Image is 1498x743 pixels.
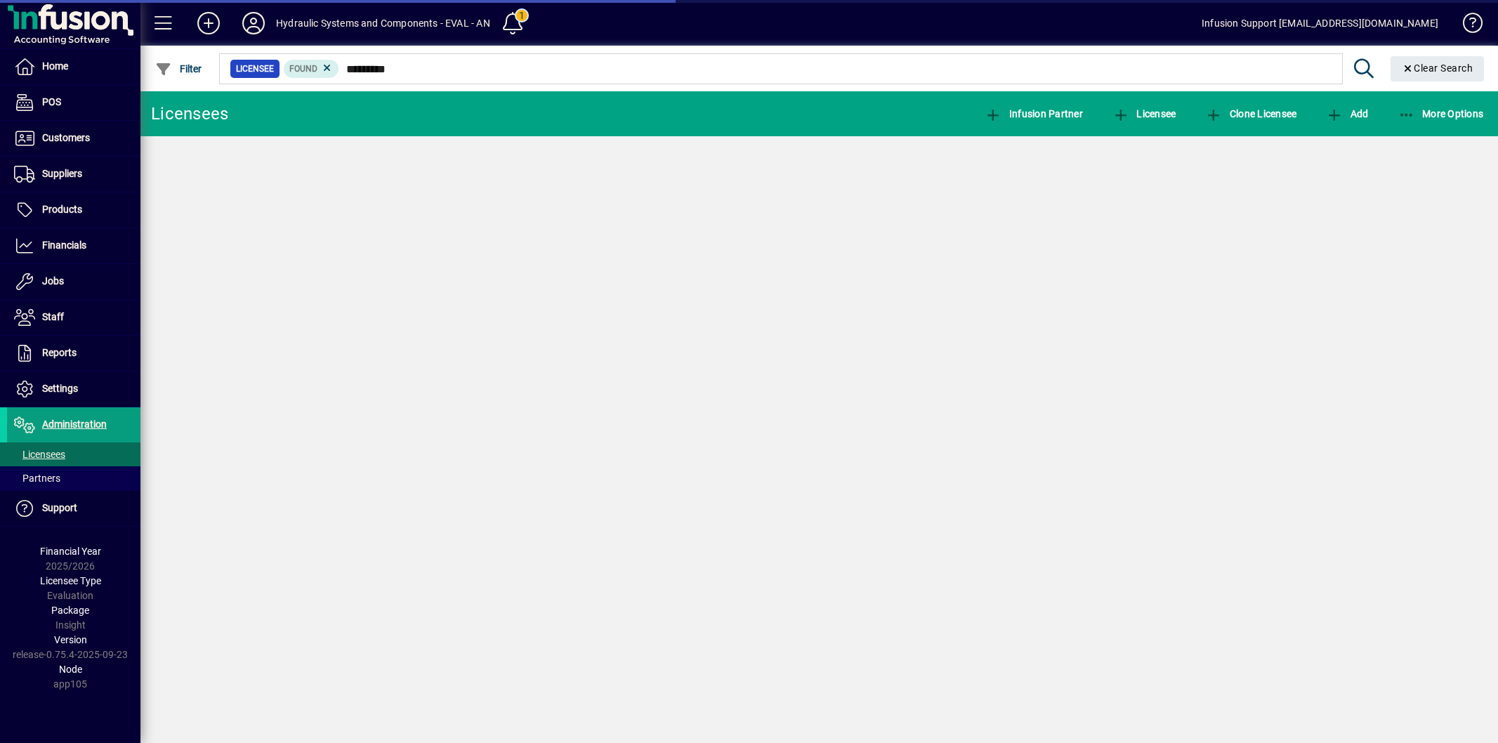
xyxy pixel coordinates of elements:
button: Clear [1391,56,1485,81]
button: Clone Licensee [1202,101,1300,126]
button: Add [1322,101,1372,126]
span: Reports [42,347,77,358]
div: Licensees [151,103,228,125]
a: Partners [7,466,140,490]
span: Version [54,634,87,645]
a: Settings [7,371,140,407]
span: Clear Search [1402,63,1473,74]
span: Support [42,502,77,513]
span: Home [42,60,68,72]
button: Infusion Partner [981,101,1086,126]
span: Jobs [42,275,64,287]
div: Hydraulic Systems and Components - EVAL - AN [276,12,490,34]
button: Filter [152,56,206,81]
span: Clone Licensee [1205,108,1296,119]
span: POS [42,96,61,107]
span: Node [59,664,82,675]
span: Settings [42,383,78,394]
span: Financials [42,239,86,251]
span: Found [289,64,317,74]
a: Suppliers [7,157,140,192]
a: Products [7,192,140,228]
a: Customers [7,121,140,156]
span: More Options [1398,108,1484,119]
button: Profile [231,11,276,36]
div: Infusion Support [EMAIL_ADDRESS][DOMAIN_NAME] [1202,12,1438,34]
span: Partners [14,473,60,484]
a: Knowledge Base [1452,3,1480,48]
span: Licensee [236,62,274,76]
span: Suppliers [42,168,82,179]
span: Add [1326,108,1368,119]
span: Customers [42,132,90,143]
span: Filter [155,63,202,74]
a: Jobs [7,264,140,299]
a: Licensees [7,442,140,466]
a: Financials [7,228,140,263]
a: POS [7,85,140,120]
span: Licensee [1112,108,1176,119]
span: Administration [42,419,107,430]
span: Infusion Partner [985,108,1083,119]
button: Add [186,11,231,36]
button: Licensee [1109,101,1180,126]
span: Licensee Type [40,575,101,586]
span: Financial Year [40,546,101,557]
span: Package [51,605,89,616]
button: More Options [1395,101,1487,126]
a: Home [7,49,140,84]
mat-chip: Found Status: Found [284,60,339,78]
a: Support [7,491,140,526]
span: Staff [42,311,64,322]
a: Reports [7,336,140,371]
span: Products [42,204,82,215]
span: Licensees [14,449,65,460]
a: Staff [7,300,140,335]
